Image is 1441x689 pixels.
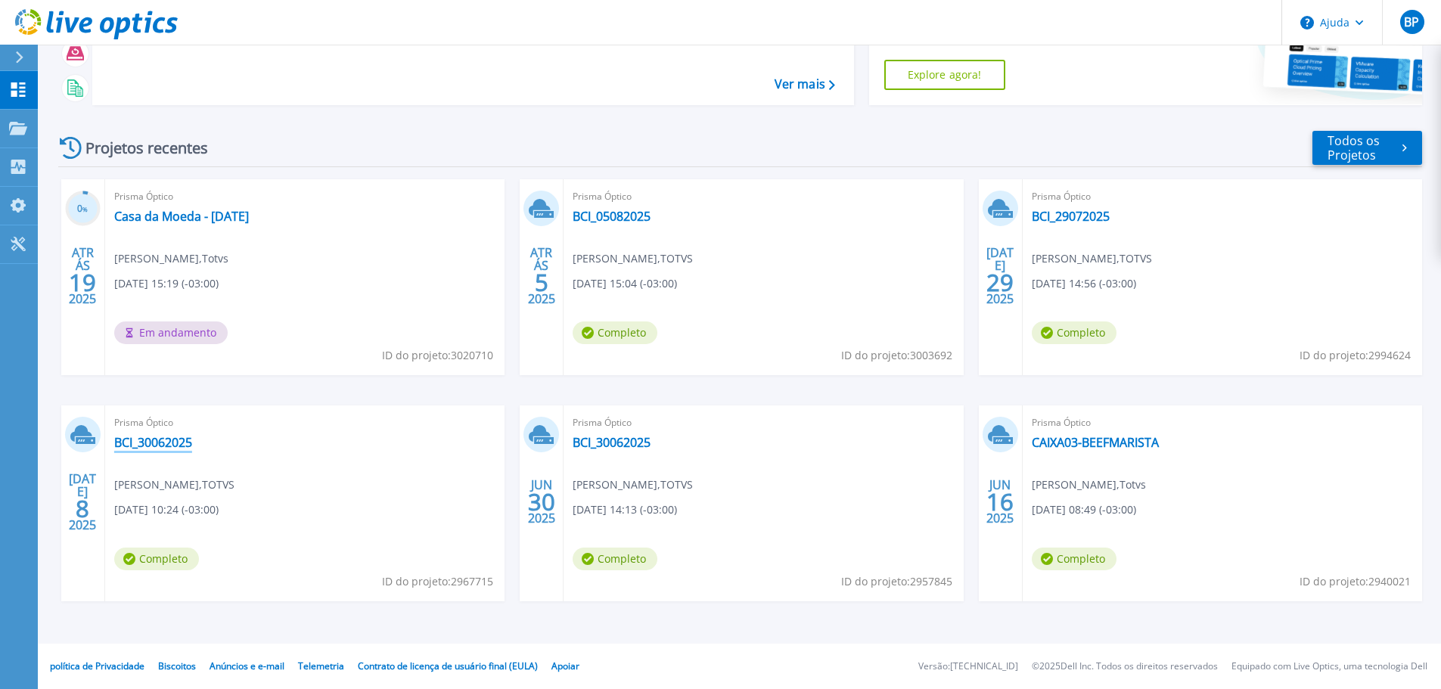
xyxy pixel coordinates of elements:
[114,276,219,290] font: [DATE] 15:19 (-03:00)
[76,492,89,524] font: 8
[114,435,192,450] a: BCI_30062025
[1116,477,1120,492] font: ,
[1032,276,1136,290] font: [DATE] 14:56 (-03:00)
[139,551,188,566] font: Completo
[114,251,199,265] font: [PERSON_NAME]
[139,325,216,340] font: Em andamento
[986,290,1014,307] font: 2025
[1300,348,1368,362] font: ID do projeto:
[531,476,552,493] font: JUN
[986,266,1014,298] font: 29
[210,660,284,672] a: Anúncios e e-mail
[989,476,1011,493] font: JUN
[986,486,1014,517] font: 16
[114,190,173,203] font: Prisma Óptico
[202,477,234,492] font: TOTVS
[573,208,651,225] font: BCI_05082025
[69,266,96,298] font: 19
[573,209,651,224] a: BCI_05082025
[199,477,202,492] font: ,
[908,67,982,82] font: Explore agora!
[1057,551,1105,566] font: Completo
[1032,477,1116,492] font: [PERSON_NAME]
[114,416,173,429] font: Prisma Óptico
[528,486,555,517] font: 30
[573,434,651,451] font: BCI_30062025
[1368,574,1411,588] font: 2940021
[50,660,144,672] a: política de Privacidade
[1032,190,1091,203] font: Prisma Óptico
[1300,574,1368,588] font: ID do projeto:
[660,477,693,492] font: TOTVS
[199,251,202,265] font: ,
[535,266,548,298] font: 5
[114,434,192,451] font: BCI_30062025
[986,244,1014,274] font: [DATE]
[1368,348,1411,362] font: 2994624
[1032,502,1136,517] font: [DATE] 08:49 (-03:00)
[85,138,208,158] font: Projetos recentes
[1032,434,1159,451] font: CAIXA03-BEEFMARISTA
[451,348,493,362] font: 3020710
[598,325,646,340] font: Completo
[69,517,96,533] font: 2025
[1057,325,1105,340] font: Completo
[950,660,1018,672] font: [TECHNICAL_ID]
[1032,251,1116,265] font: [PERSON_NAME]
[82,205,88,213] font: %
[657,251,660,265] font: ,
[573,251,657,265] font: [PERSON_NAME]
[884,60,1005,90] a: Explore agora!
[69,290,96,307] font: 2025
[72,244,94,274] font: ATRÁS
[986,510,1014,526] font: 2025
[1328,132,1380,163] font: Todos os Projetos
[657,477,660,492] font: ,
[775,77,835,92] a: Ver mais
[158,660,196,672] a: Biscoitos
[1032,209,1110,224] a: BCI_29072025
[1039,660,1061,672] font: 2025
[573,477,657,492] font: [PERSON_NAME]
[382,574,451,588] font: ID do projeto:
[114,477,199,492] font: [PERSON_NAME]
[528,290,555,307] font: 2025
[551,660,579,672] a: Apoiar
[1120,251,1152,265] font: TOTVS
[114,208,249,225] font: Casa da Moeda - [DATE]
[1032,435,1159,450] a: CAIXA03-BEEFMARISTA
[298,660,344,672] a: Telemetria
[69,470,96,500] font: [DATE]
[114,502,219,517] font: [DATE] 10:24 (-03:00)
[841,574,910,588] font: ID do projeto:
[1312,131,1422,165] a: Todos os Projetos
[1032,660,1039,672] font: ©
[114,209,249,224] a: Casa da Moeda - [DATE]
[1032,208,1110,225] font: BCI_29072025
[573,502,677,517] font: [DATE] 14:13 (-03:00)
[382,348,451,362] font: ID do projeto:
[573,435,651,450] a: BCI_30062025
[202,251,228,265] font: Totvs
[775,76,825,92] font: Ver mais
[451,574,493,588] font: 2967715
[573,416,632,429] font: Prisma Óptico
[598,551,646,566] font: Completo
[573,190,632,203] font: Prisma Óptico
[358,660,538,672] a: Contrato de licença de usuário final (EULA)
[1061,660,1218,672] font: Dell Inc. Todos os direitos reservados
[1032,416,1091,429] font: Prisma Óptico
[918,660,950,672] font: Versão:
[77,202,82,215] font: 0
[1116,251,1120,265] font: ,
[1404,14,1419,30] font: BP
[1120,477,1146,492] font: Totvs
[660,251,693,265] font: TOTVS
[1320,15,1349,29] font: Ajuda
